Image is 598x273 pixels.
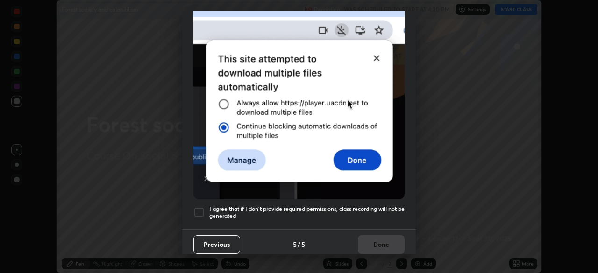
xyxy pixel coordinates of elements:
[193,235,240,254] button: Previous
[293,239,297,249] h4: 5
[298,239,300,249] h4: /
[209,205,405,220] h5: I agree that if I don't provide required permissions, class recording will not be generated
[301,239,305,249] h4: 5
